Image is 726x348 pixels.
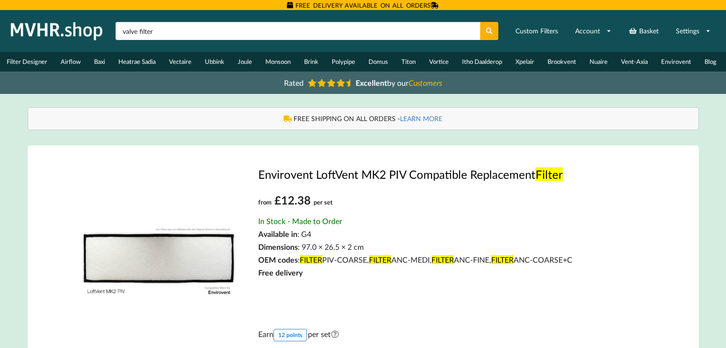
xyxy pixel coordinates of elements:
[536,167,563,181] mark: Filter
[455,52,509,72] a: Itho Daalderop
[369,255,391,264] mark: FILTER
[116,22,480,40] input: Search product name or part number...
[356,78,442,87] span: by our
[509,52,541,72] a: Xpelair
[258,242,654,251] div: : 97.0 × 26.5 × 2 cm
[258,216,654,225] div: In Stock - Made to Order
[258,329,341,341] span: Earn per set
[622,22,665,40] a: Basket
[198,52,231,72] a: Ubbink
[654,52,698,72] a: Envirovent
[325,52,362,72] a: Polypipe
[274,329,307,341] div: 12 points
[300,255,322,264] mark: FILTER
[491,255,514,264] mark: FILTER
[395,52,422,72] a: Titon
[258,229,297,238] span: Available in
[509,22,564,40] a: Custom Filters
[422,52,455,72] a: Vortice
[258,268,654,277] div: Free delivery
[258,242,298,251] span: Dimensions
[284,78,304,87] span: Rated
[356,78,387,87] b: Excellent
[400,114,442,123] a: LEARN MORE
[274,193,311,207] bdi: 12.38
[409,78,442,87] i: Customers
[362,52,395,72] a: Domus
[698,52,723,72] a: Blog
[231,52,259,72] a: Joule
[112,52,162,72] a: Heatrae Sadia
[87,52,112,72] a: Baxi
[38,114,689,123] div: FREE SHIPPING ON ALL ORDERS -
[300,255,572,264] span: PIV-COARSE, ANC-MEDI, ANC-FINE, ANC-COARSE+C
[259,52,297,72] a: Monsoon
[541,52,583,72] a: Brookvent
[277,75,449,91] a: Rated Excellentby ourCustomers
[162,52,198,72] a: Vectaire
[583,52,614,72] a: Nuaire
[670,22,717,40] a: Settings
[54,52,87,72] a: Airflow
[431,255,454,264] mark: FILTER
[258,255,654,264] div: :
[274,193,281,207] span: £
[569,22,618,40] a: Account
[314,198,333,206] span: per set
[7,19,107,43] img: mvhr.shop.png
[258,198,272,206] span: from
[258,255,298,264] span: OEM codes
[297,52,325,72] a: Brink
[73,167,245,339] img: Envirovent_MK2_.jpg
[614,52,654,72] a: Vent-Axia
[258,167,654,181] a: Envirovent LoftVent MK2 PIV Compatible ReplacementFilter
[258,229,654,238] div: : G4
